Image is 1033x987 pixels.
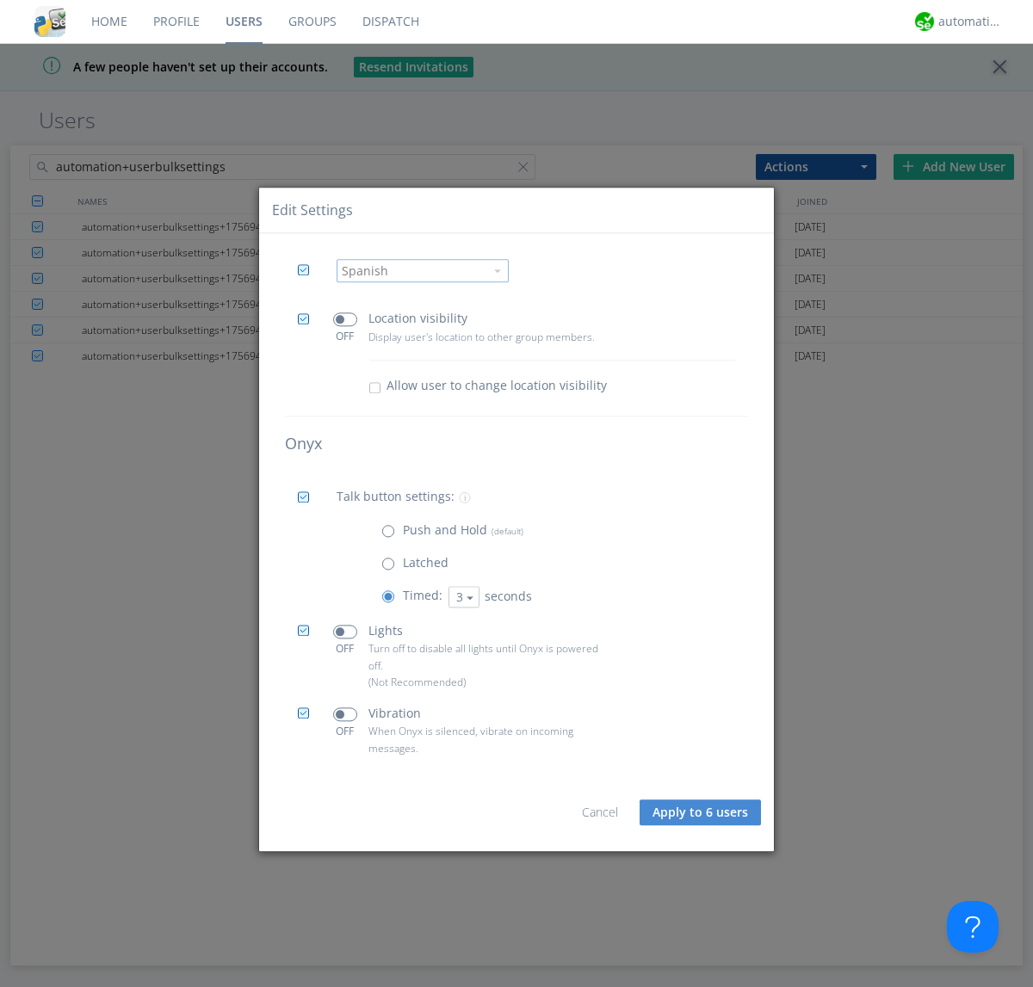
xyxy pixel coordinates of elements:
div: OFF [325,724,364,738]
img: caret-down-sm.svg [494,269,501,273]
p: (Not Recommended) [368,674,606,690]
p: Latched [403,553,448,572]
span: (default) [487,525,523,537]
p: Turn off to disable all lights until Onyx is powered off. [368,641,606,674]
p: Lights [368,621,403,640]
div: automation+atlas [938,13,1003,30]
p: Display user's location to other group members. [368,329,606,345]
p: Location visibility [368,310,467,329]
div: Edit Settings [272,200,353,220]
div: OFF [325,641,364,656]
span: seconds [485,588,532,604]
span: Allow user to change location visibility [387,378,607,395]
div: Spanish [342,262,484,280]
button: Apply to 6 users [640,799,761,825]
img: cddb5a64eb264b2086981ab96f4c1ba7 [34,6,65,37]
div: OFF [325,330,364,344]
p: Vibration [368,704,421,723]
img: d2d01cd9b4174d08988066c6d424eccd [915,12,934,31]
p: When Onyx is silenced, vibrate on incoming messages. [368,724,606,756]
p: Timed: [403,587,442,606]
p: Talk button settings: [337,488,455,507]
h4: Onyx [285,436,748,453]
a: Cancel [582,804,618,820]
button: 3 [448,586,479,608]
p: Push and Hold [403,521,523,540]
